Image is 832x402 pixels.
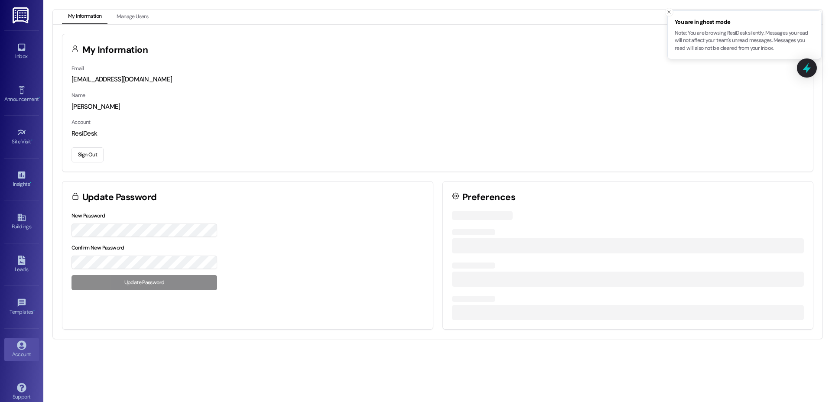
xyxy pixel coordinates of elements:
[82,193,157,202] h3: Update Password
[462,193,515,202] h3: Preferences
[4,168,39,191] a: Insights •
[675,18,814,26] span: You are in ghost mode
[71,129,804,138] div: ResiDesk
[665,8,673,16] button: Close toast
[71,119,91,126] label: Account
[675,29,814,52] p: Note: You are browsing ResiDesk silently. Messages you read will not affect your team's unread me...
[4,40,39,63] a: Inbox
[71,102,804,111] div: [PERSON_NAME]
[13,7,30,23] img: ResiDesk Logo
[71,65,84,72] label: Email
[110,10,154,24] button: Manage Users
[4,125,39,149] a: Site Visit •
[30,180,31,186] span: •
[71,147,104,162] button: Sign Out
[4,295,39,319] a: Templates •
[4,210,39,233] a: Buildings
[4,253,39,276] a: Leads
[71,75,804,84] div: [EMAIL_ADDRESS][DOMAIN_NAME]
[71,92,85,99] label: Name
[82,45,148,55] h3: My Information
[71,212,105,219] label: New Password
[39,95,40,101] span: •
[31,137,32,143] span: •
[71,244,124,251] label: Confirm New Password
[62,10,107,24] button: My Information
[33,308,35,314] span: •
[4,338,39,361] a: Account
